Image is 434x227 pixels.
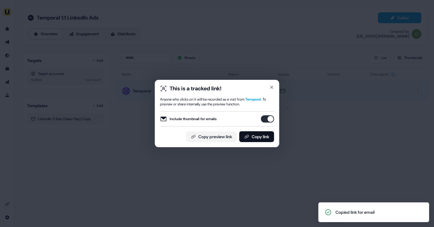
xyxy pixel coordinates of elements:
[186,131,237,142] button: Copy preview link
[160,97,274,107] div: Anyone who clicks on it will be recorded as a visit from . To preview or share internally, use th...
[245,97,261,102] span: Temporal
[239,131,274,142] button: Copy link
[160,115,217,123] label: Include thumbnail for emails
[335,209,375,215] div: Copied link for email
[170,85,222,92] div: This is a tracked link!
